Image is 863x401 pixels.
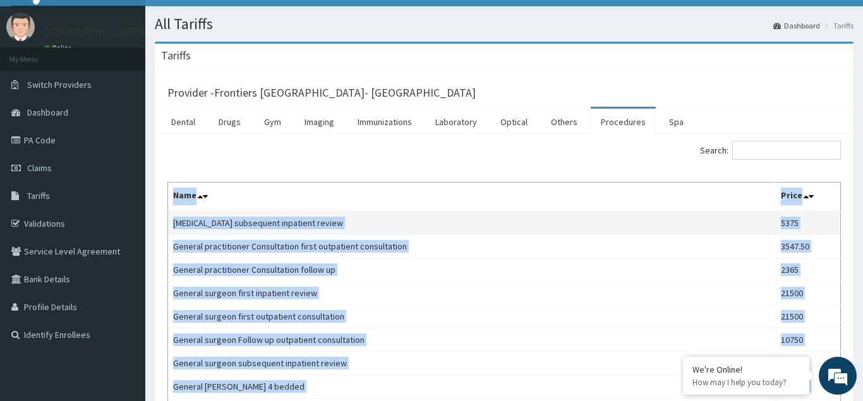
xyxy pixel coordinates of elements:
[161,109,205,135] a: Dental
[776,328,841,352] td: 10750
[659,109,694,135] a: Spa
[541,109,588,135] a: Others
[773,20,820,31] a: Dashboard
[294,109,344,135] a: Imaging
[168,305,776,328] td: General surgeon first outpatient consultation
[490,109,538,135] a: Optical
[44,44,75,52] a: Online
[776,235,841,258] td: 3547.50
[207,6,238,37] div: Minimize live chat window
[776,183,841,212] th: Price
[168,235,776,258] td: General practitioner Consultation first outpatient consultation
[155,16,854,32] h1: All Tariffs
[254,109,291,135] a: Gym
[167,87,476,99] h3: Provider - Frontiers [GEOGRAPHIC_DATA]- [GEOGRAPHIC_DATA]
[776,211,841,235] td: 5375
[347,109,422,135] a: Immunizations
[208,109,251,135] a: Drugs
[23,63,51,95] img: d_794563401_company_1708531726252_794563401
[776,352,841,375] td: 5375
[168,375,776,398] td: General [PERSON_NAME] 4 bedded
[692,364,800,375] div: We're Online!
[66,71,212,87] div: Chat with us now
[27,162,52,174] span: Claims
[692,377,800,388] p: How may I help you today?
[168,328,776,352] td: General surgeon Follow up outpatient consultation
[168,352,776,375] td: General surgeon subsequent inpatient review
[73,120,174,248] span: We're online!
[700,141,841,160] label: Search:
[27,79,92,90] span: Switch Providers
[168,282,776,305] td: General surgeon first inpatient review
[6,267,241,311] textarea: Type your message and hit 'Enter'
[168,211,776,235] td: [MEDICAL_DATA] subsequent inpatient review
[168,183,776,212] th: Name
[27,107,68,118] span: Dashboard
[27,190,50,201] span: Tariffs
[732,141,841,160] input: Search:
[6,13,35,41] img: User Image
[776,282,841,305] td: 21500
[44,26,148,37] p: [GEOGRAPHIC_DATA]
[776,305,841,328] td: 21500
[168,258,776,282] td: General practitioner Consultation follow up
[591,109,656,135] a: Procedures
[161,50,191,61] h3: Tariffs
[821,20,854,31] li: Tariffs
[425,109,487,135] a: Laboratory
[776,258,841,282] td: 2365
